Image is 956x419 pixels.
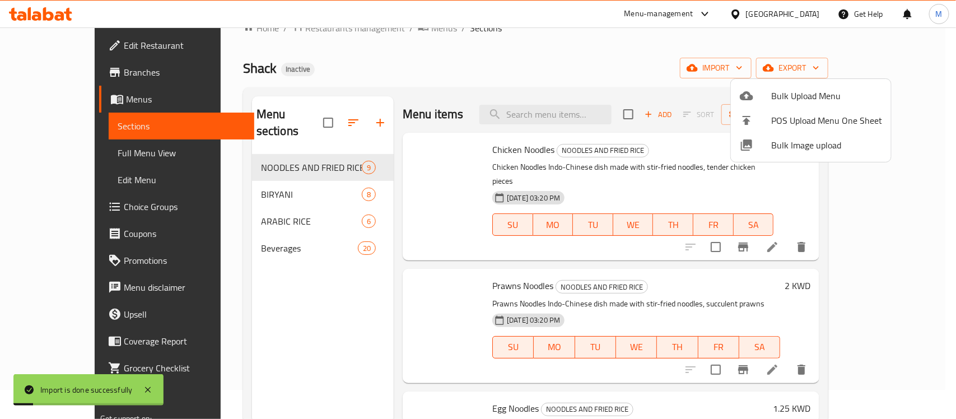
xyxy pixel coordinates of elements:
span: POS Upload Menu One Sheet [771,114,882,127]
span: Bulk Upload Menu [771,89,882,103]
li: Upload bulk menu [731,83,891,108]
li: POS Upload Menu One Sheet [731,108,891,133]
span: Bulk Image upload [771,138,882,152]
div: Import is done successfully [40,384,132,396]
